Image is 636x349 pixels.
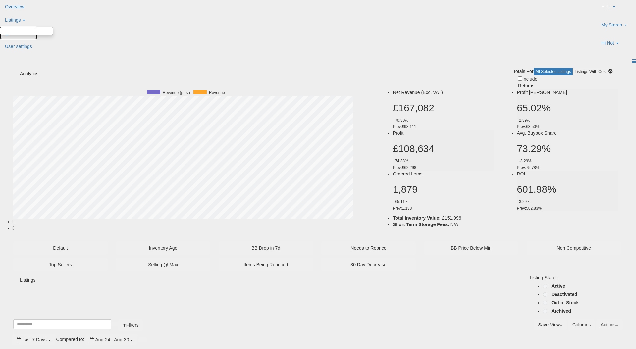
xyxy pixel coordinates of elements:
button: Default [13,241,108,255]
button: Inventory Age [116,241,210,255]
button: BB Drop in 7d [219,241,313,255]
span: My Stores [601,22,622,28]
button: Actions [596,319,623,330]
label: Deactivated [551,291,577,298]
span: Columns [572,322,591,327]
span: Overview [5,4,24,9]
span: Hi Not [601,40,614,46]
button: Last 7 Days [12,334,55,345]
button: Selling @ Max [116,258,210,271]
div: Include Returns [513,75,550,89]
h2: 601.98% [517,184,618,195]
span: ROI [517,171,525,176]
span: Profit [PERSON_NAME] [517,90,567,95]
label: Active [551,283,565,289]
h2: 73.29% [517,143,618,154]
button: Save View [534,319,567,330]
span: Avg. Buybox Share [517,130,556,136]
small: 70.30% [393,118,408,123]
button: All Selected Listings [534,68,573,75]
small: 74.38% [393,159,408,163]
button: Columns [568,319,595,330]
h5: Listings [20,278,103,283]
small: -3.29% [517,159,531,163]
small: Prev: 63.50% [517,125,539,129]
span: Last 7 Days [22,337,47,342]
button: Filters [118,319,143,331]
h2: £167,082 [393,102,494,113]
label: Archived [551,308,571,314]
small: 2.39% [517,118,530,123]
span: Revenue (prev) [163,90,190,96]
span: Compared to: [56,337,84,342]
span: Revenue [209,90,225,96]
span: Ordered Items [393,171,422,176]
span: Net Revenue (Exc. VAT) [393,90,443,95]
label: Out of Stock [551,299,579,306]
span: Profit [393,130,404,136]
span: Listings [5,17,21,23]
a: Hi Not [596,36,636,55]
span: N/A [450,222,458,227]
b: Total Inventory Value: [393,215,441,221]
b: Short Term Storage Fees: [393,222,449,227]
button: BB Price Below Min [424,241,518,255]
small: Prev: 582.83% [517,206,542,211]
h2: £108,634 [393,143,494,154]
p: Listing States: [530,274,623,281]
button: Non Competitive [527,241,621,255]
h2: 65.02% [517,102,618,113]
button: Items Being Repriced [219,258,313,271]
h5: Analytics [20,71,162,76]
small: 65.11% [393,199,408,204]
button: Top Sellers [13,258,108,271]
a: My Stores [596,18,636,36]
button: Listings With Cost [573,68,609,75]
span: Aug-24 - Aug-30 [95,337,129,342]
button: 30 Day Decrease [321,258,416,271]
button: Needs to Reprice [321,241,416,255]
div: Totals For [513,68,533,75]
small: Prev: 1,138 [393,206,412,211]
h2: 1,879 [393,184,494,195]
small: Prev: £98,111 [393,125,416,129]
li: £151,996 [393,215,618,221]
small: 3.29% [517,199,530,204]
small: Prev: £62,298 [393,165,416,170]
small: Prev: 75.78% [517,165,539,170]
button: Aug-24 - Aug-30 [85,334,137,345]
span: Help [601,3,611,10]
